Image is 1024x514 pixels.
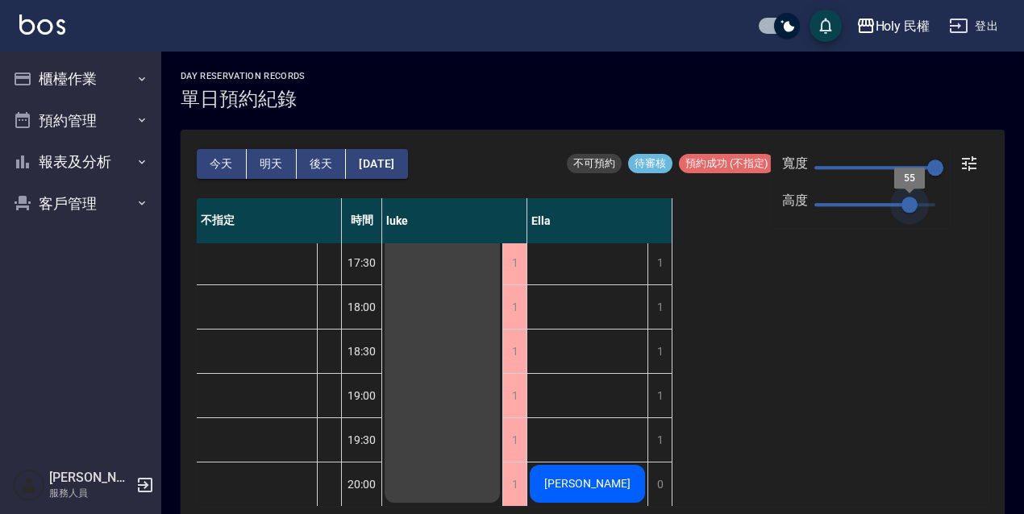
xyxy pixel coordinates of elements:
[6,100,155,142] button: 預約管理
[6,58,155,100] button: 櫃檯作業
[342,417,382,462] div: 19:30
[647,418,672,462] div: 1
[13,469,45,501] img: Person
[628,156,672,171] span: 待審核
[502,241,527,284] div: 1
[567,156,622,171] span: 不可預約
[502,374,527,417] div: 1
[850,10,937,43] button: Holy 民權
[782,193,808,217] span: 高度
[502,330,527,373] div: 1
[679,156,775,171] span: 預約成功 (不指定)
[647,374,672,417] div: 1
[647,285,672,329] div: 1
[782,155,808,180] span: 寬度
[876,16,930,36] div: Holy 民權
[342,462,382,506] div: 20:00
[527,198,672,243] div: Ella
[647,330,672,373] div: 1
[49,486,131,500] p: 服務人員
[49,470,131,486] h5: [PERSON_NAME]
[647,241,672,284] div: 1
[6,141,155,183] button: 報表及分析
[181,88,306,110] h3: 單日預約紀錄
[297,149,347,179] button: 後天
[342,198,382,243] div: 時間
[6,183,155,225] button: 客戶管理
[810,10,842,42] button: save
[342,373,382,417] div: 19:00
[647,462,672,506] div: 0
[502,418,527,462] div: 1
[346,149,407,179] button: [DATE]
[943,11,1005,41] button: 登出
[247,149,297,179] button: 明天
[541,477,634,490] span: [PERSON_NAME]
[382,198,527,243] div: luke
[342,284,382,329] div: 18:00
[19,15,65,35] img: Logo
[342,329,382,373] div: 18:30
[197,149,247,179] button: 今天
[502,285,527,329] div: 1
[181,71,306,81] h2: day Reservation records
[197,198,342,243] div: 不指定
[904,172,915,184] span: 55
[342,240,382,284] div: 17:30
[502,462,527,506] div: 1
